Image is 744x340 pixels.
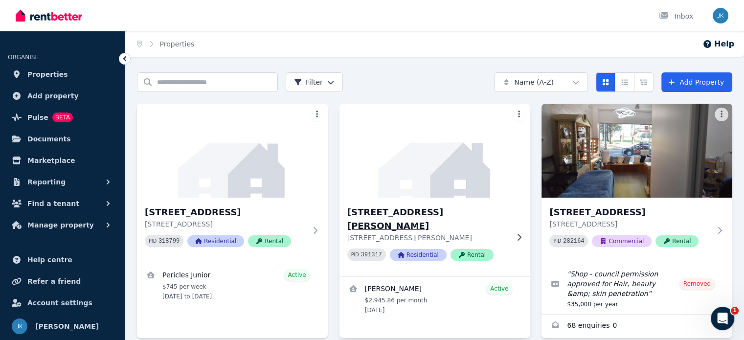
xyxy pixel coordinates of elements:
[347,205,509,233] h3: [STREET_ADDRESS][PERSON_NAME]
[549,205,711,219] h3: [STREET_ADDRESS]
[715,108,728,121] button: More options
[713,8,728,23] img: Joseph Khalife
[149,238,157,244] small: PID
[145,219,306,229] p: [STREET_ADDRESS]
[8,172,117,192] button: Reporting
[659,11,693,21] div: Inbox
[145,205,306,219] h3: [STREET_ADDRESS]
[512,108,526,121] button: More options
[8,86,117,106] a: Add property
[339,104,530,276] a: 102 Percival Rd, Stanmore[STREET_ADDRESS][PERSON_NAME][STREET_ADDRESS][PERSON_NAME]PID 391317Resi...
[52,113,73,122] span: BETA
[8,250,117,270] a: Help centre
[8,65,117,84] a: Properties
[158,238,180,245] code: 318799
[187,235,244,247] span: Residential
[347,233,509,243] p: [STREET_ADDRESS][PERSON_NAME]
[361,251,382,258] code: 391317
[12,318,27,334] img: Joseph Khalife
[27,133,71,145] span: Documents
[541,315,732,338] a: Enquiries for 120 Bondi Road, Bondi
[514,77,554,87] span: Name (A-Z)
[390,249,447,261] span: Residential
[634,72,654,92] button: Expanded list view
[27,254,72,266] span: Help centre
[137,263,328,306] a: View details for Pericles Junior
[27,176,66,188] span: Reporting
[541,104,732,198] img: 120 Bondi Road, Bondi
[335,101,535,200] img: 102 Percival Rd, Stanmore
[27,275,81,287] span: Refer a friend
[8,215,117,235] button: Manage property
[549,219,711,229] p: [STREET_ADDRESS]
[592,235,652,247] span: Commercial
[8,129,117,149] a: Documents
[339,277,530,320] a: View details for Brooke Cranney
[8,293,117,313] a: Account settings
[310,108,324,121] button: More options
[553,238,561,244] small: PID
[286,72,343,92] button: Filter
[27,112,48,123] span: Pulse
[27,155,75,166] span: Marketplace
[294,77,323,87] span: Filter
[351,252,359,257] small: PID
[8,54,39,61] span: ORGANISE
[596,72,654,92] div: View options
[160,40,195,48] a: Properties
[27,297,92,309] span: Account settings
[8,272,117,291] a: Refer a friend
[596,72,615,92] button: Card view
[248,235,291,247] span: Rental
[137,104,328,198] img: 77 Bestic Street, Rockdale
[541,263,732,314] a: Edit listing: Shop - council permission approved for Hair, beauty &amp; skin penetration
[8,194,117,213] button: Find a tenant
[8,108,117,127] a: PulseBETA
[27,198,79,209] span: Find a tenant
[661,72,732,92] a: Add Property
[563,238,584,245] code: 282164
[541,104,732,263] a: 120 Bondi Road, Bondi[STREET_ADDRESS][STREET_ADDRESS]PID 282164CommercialRental
[615,72,634,92] button: Compact list view
[137,104,328,263] a: 77 Bestic Street, Rockdale[STREET_ADDRESS][STREET_ADDRESS]PID 318799ResidentialRental
[702,38,734,50] button: Help
[731,307,739,315] span: 1
[27,68,68,80] span: Properties
[711,307,734,330] iframe: Intercom live chat
[8,151,117,170] a: Marketplace
[655,235,699,247] span: Rental
[35,320,99,332] span: [PERSON_NAME]
[451,249,494,261] span: Rental
[16,8,82,23] img: RentBetter
[27,219,94,231] span: Manage property
[27,90,79,102] span: Add property
[125,31,206,57] nav: Breadcrumb
[494,72,588,92] button: Name (A-Z)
